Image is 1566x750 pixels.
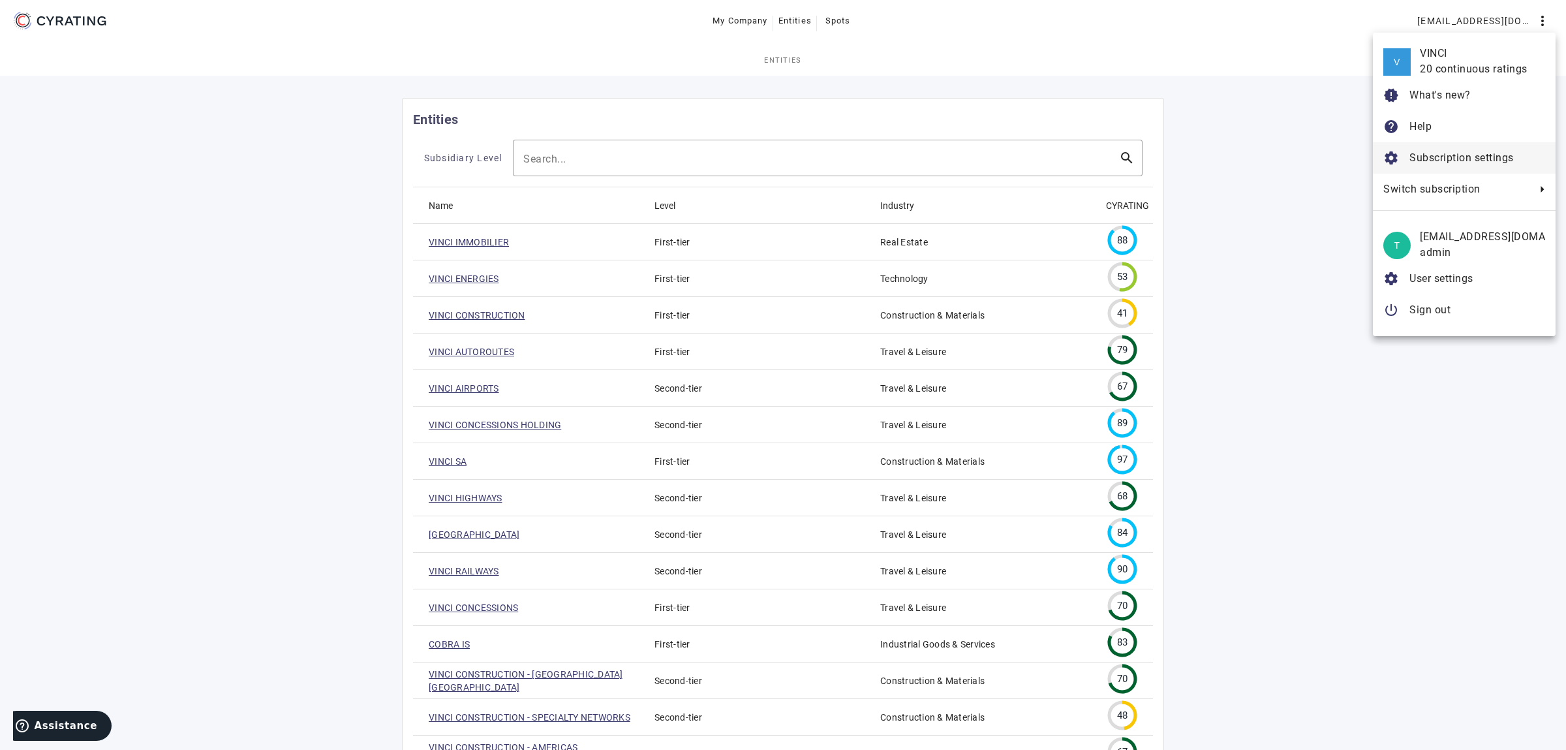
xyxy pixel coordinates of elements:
[1383,181,1529,197] span: Switch subscription
[1409,89,1471,101] span: What's new?
[1409,151,1514,164] span: Subscription settings
[13,711,112,743] iframe: Ouvre un widget dans lequel vous pouvez trouver plus d’informations
[1420,61,1545,77] div: 20 continuous ratings
[1383,232,1411,259] div: T
[1420,46,1545,61] div: VINCI
[1383,302,1399,318] mat-icon: power_settings_new
[1383,150,1399,166] mat-icon: settings
[1383,48,1411,76] div: V
[1383,271,1399,287] mat-icon: settings
[1383,87,1399,103] mat-icon: new_releases
[1420,245,1545,260] div: admin
[1383,119,1399,134] mat-icon: help
[1409,304,1451,316] span: Sign out
[1409,272,1473,285] span: User settings
[1420,229,1545,245] div: [EMAIL_ADDRESS][DOMAIN_NAME]
[1409,120,1432,133] span: Help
